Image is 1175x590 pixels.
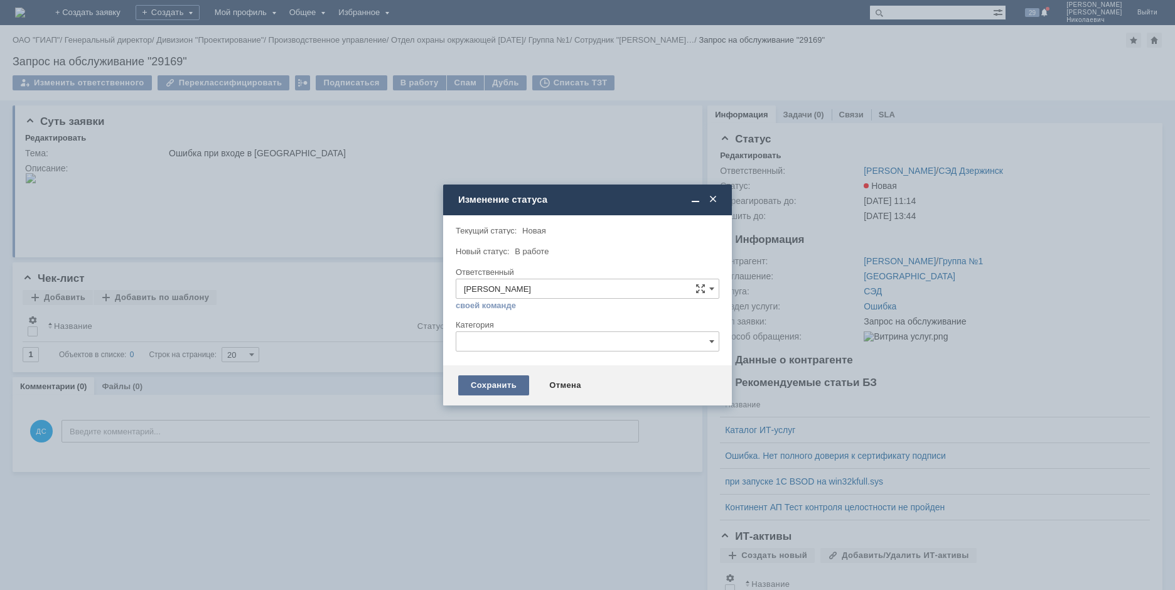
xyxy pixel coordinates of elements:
span: В работе [515,247,549,256]
span: Сложная форма [695,284,706,294]
label: Новый статус: [456,247,510,256]
span: Закрыть [707,194,719,205]
div: Изменение статуса [458,194,719,205]
a: своей команде [456,301,516,311]
div: Категория [456,321,717,329]
span: Новая [522,226,546,235]
label: Текущий статус: [456,226,517,235]
div: Ответственный [456,268,717,276]
span: Свернуть (Ctrl + M) [689,194,702,205]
